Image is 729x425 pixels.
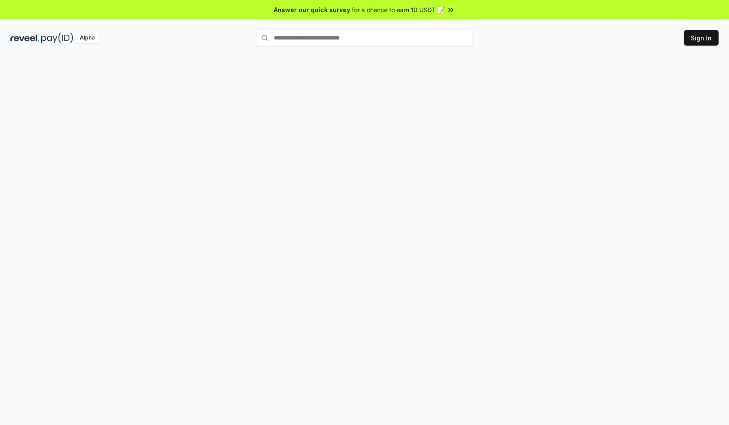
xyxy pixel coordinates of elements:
[10,33,39,43] img: reveel_dark
[274,5,350,14] span: Answer our quick survey
[75,33,99,43] div: Alpha
[352,5,445,14] span: for a chance to earn 10 USDT 📝
[684,30,719,46] button: Sign In
[41,33,73,43] img: pay_id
